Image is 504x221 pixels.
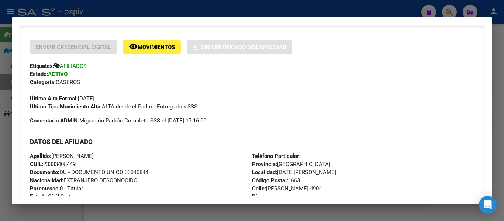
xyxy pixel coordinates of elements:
strong: Apellido: [30,153,51,159]
strong: ACTIVO [48,71,68,77]
span: EXTRANJERO DESCONOCIDO [30,177,137,184]
strong: Piso: [252,193,265,200]
h3: DATOS DEL AFILIADO [30,138,474,146]
span: [PERSON_NAME] [30,153,94,159]
span: ALTA desde el Padrón Entregado x SSS [30,103,197,110]
strong: CUIL: [30,161,43,168]
mat-icon: remove_red_eye [129,42,138,51]
strong: Última Alta Formal: [30,95,78,102]
span: Enviar Credencial Digital [36,44,111,51]
span: DU - DOCUMENTO UNICO 33340844 [30,169,148,176]
span: Sin Certificado Discapacidad [201,44,286,51]
span: [DATE][PERSON_NAME] [252,169,336,176]
strong: Ultimo Tipo Movimiento Alta: [30,103,102,110]
span: [DATE] [30,95,94,102]
strong: Teléfono Particular: [252,153,301,159]
strong: Documento: [30,169,59,176]
div: CASEROS [30,78,474,86]
span: Soltero [30,193,79,200]
strong: Comentario ADMIN: [30,117,79,124]
strong: Etiquetas: [30,63,54,69]
span: 1663 [252,177,300,184]
strong: Localidad: [252,169,277,176]
strong: Código Postal: [252,177,288,184]
span: Movimientos [138,44,175,51]
button: Enviar Credencial Digital [30,40,117,54]
strong: Nacionalidad: [30,177,63,184]
strong: Categoria: [30,79,56,86]
strong: Calle: [252,185,266,192]
span: 0 - Titular [30,185,83,192]
strong: Estado Civil: [30,193,61,200]
button: Sin Certificado Discapacidad [187,40,292,54]
span: AFILIADOS - [60,63,90,69]
strong: Estado: [30,71,48,77]
span: Migración Padrón Completo SSS el [DATE] 17:16:00 [30,117,206,125]
div: Open Intercom Messenger [479,196,497,214]
strong: Parentesco: [30,185,60,192]
strong: Provincia: [252,161,277,168]
span: [GEOGRAPHIC_DATA] [252,161,330,168]
button: Movimientos [123,40,181,54]
span: [PERSON_NAME] 4904 [252,185,322,192]
span: 23333408449 [30,161,76,168]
